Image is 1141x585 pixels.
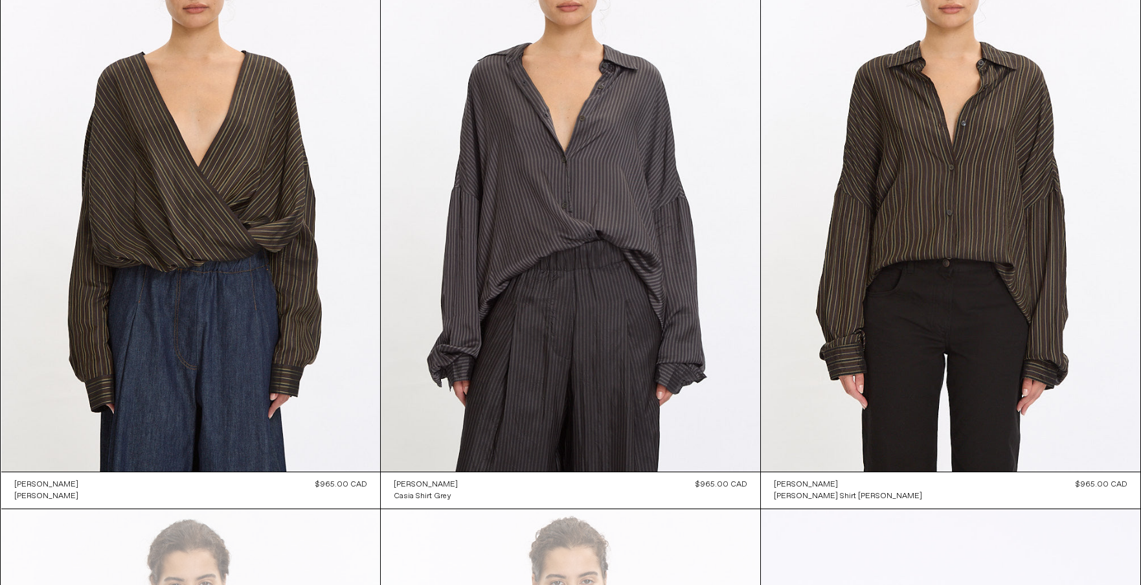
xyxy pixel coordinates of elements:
[394,491,451,502] div: Casia Shirt Grey
[1076,479,1127,490] div: $965.00 CAD
[14,491,78,502] div: [PERSON_NAME]
[394,490,458,502] a: Casia Shirt Grey
[14,490,78,502] a: [PERSON_NAME]
[774,479,838,490] div: [PERSON_NAME]
[774,490,922,502] a: [PERSON_NAME] Shirt [PERSON_NAME]
[774,491,922,502] div: [PERSON_NAME] Shirt [PERSON_NAME]
[315,479,367,490] div: $965.00 CAD
[394,479,458,490] a: [PERSON_NAME]
[774,479,922,490] a: [PERSON_NAME]
[14,479,78,490] a: [PERSON_NAME]
[695,479,747,490] div: $965.00 CAD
